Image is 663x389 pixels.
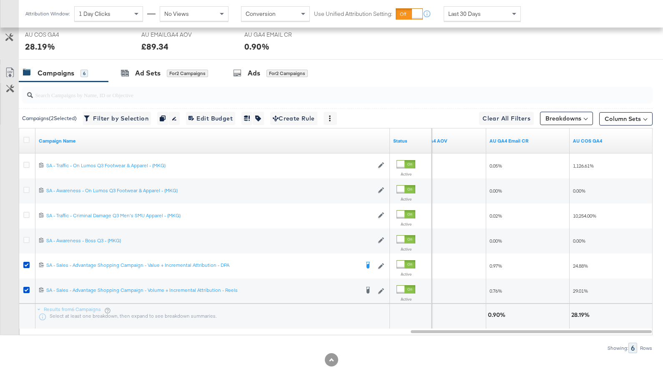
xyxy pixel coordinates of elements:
button: Filter by Selection [83,112,151,125]
div: 6 [628,343,637,353]
a: AU CR GA4 [490,138,566,144]
span: 1 Day Clicks [79,10,110,18]
span: Conversion [246,10,276,18]
span: 10,254.00% [573,213,596,219]
div: for 2 Campaigns [266,70,308,77]
a: Your campaign name. [39,138,387,144]
span: 0.02% [490,213,502,219]
div: SA - Sales - Advantage Shopping Campaign - Value + Incremental Attribution - DPA [46,262,359,269]
div: 0.90% [488,311,508,319]
span: No Views [164,10,189,18]
span: 0.00% [573,188,585,194]
div: 6 [80,70,88,77]
span: 0.00% [490,188,502,194]
div: Campaigns [38,68,74,78]
span: 1,126.61% [573,163,594,169]
div: Rows [640,345,653,351]
a: SA - Sales - Advantage Shopping Campaign - Volume + Incremental Attribution - Reels [46,287,359,295]
a: AU AOV new [406,138,483,144]
span: Create Rule [273,113,315,124]
button: Clear All Filters [479,112,534,125]
span: 0.76% [490,288,502,294]
span: AU EMAILGA4 AOV [141,31,204,39]
div: £89.34 [141,40,168,53]
span: 0.97% [490,263,502,269]
label: Active [397,221,415,227]
label: Active [397,296,415,302]
label: Active [397,171,415,177]
a: Shows the current state of your Ad Campaign. [393,138,428,144]
span: Filter by Selection [85,113,148,124]
div: for 2 Campaigns [167,70,208,77]
div: 28.19% [571,311,592,319]
button: Column Sets [599,112,653,125]
a: SA - Awareness - On Lumos Q3 Footwear & Apparel - (MKG) [46,187,374,194]
div: Ads [248,68,260,78]
div: 28.19% [25,40,55,53]
div: Attribution Window: [25,11,70,17]
button: Create Rule [270,112,317,125]
div: SA - Sales - Advantage Shopping Campaign - Volume + Incremental Attribution - Reels [46,287,359,294]
label: Use Unified Attribution Setting: [314,10,392,18]
span: 24.88% [573,263,588,269]
a: SA - Awareness - Boss Q3 - (MKG) [46,237,374,244]
a: AU COS GA4 [573,138,650,144]
label: Active [397,271,415,277]
div: 0.90% [244,40,269,53]
span: 29.01% [573,288,588,294]
span: AU COS GA4 [25,31,88,39]
button: Edit Budget [186,112,235,125]
span: 0.00% [573,238,585,244]
div: Campaigns ( 2 Selected) [22,115,77,122]
label: Active [397,246,415,252]
span: AU GA4 EMAIL CR [244,31,307,39]
input: Search Campaigns by Name, ID or Objective [33,83,596,100]
a: SA - Traffic - Criminal Damage Q3 Men's SMU Apparel - (MKG) [46,212,374,219]
span: Edit Budget [188,113,233,124]
label: Active [397,196,415,202]
span: 0.00% [490,238,502,244]
span: 0.05% [490,163,502,169]
div: Showing: [607,345,628,351]
a: SA - Traffic - On Lumos Q3 Footwear & Apparel - (MKG) [46,162,374,169]
span: Clear All Filters [482,113,530,124]
button: Breakdowns [540,112,593,125]
div: Ad Sets [135,68,161,78]
a: SA - Sales - Advantage Shopping Campaign - Value + Incremental Attribution - DPA [46,262,359,270]
span: Last 30 Days [448,10,481,18]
